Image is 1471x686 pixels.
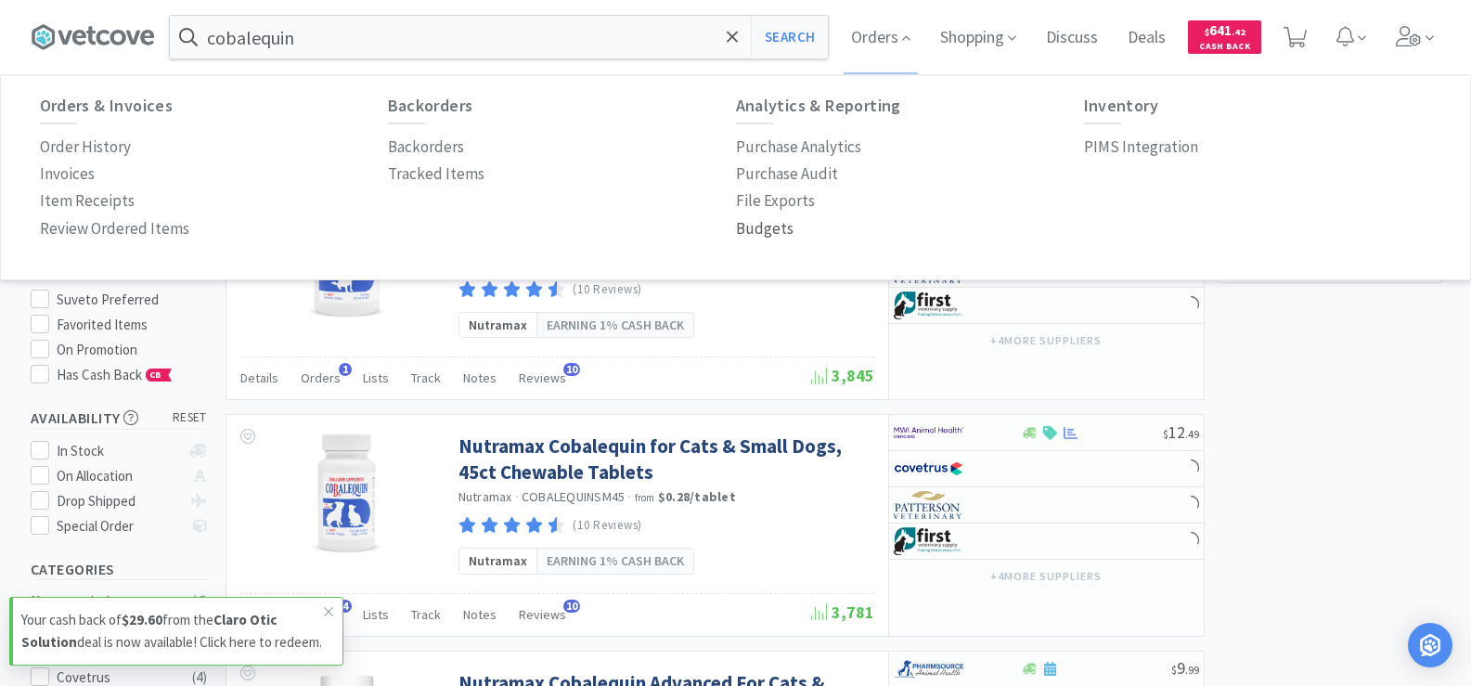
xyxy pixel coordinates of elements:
[1163,427,1168,441] span: $
[40,188,135,214] a: Item Receipts
[1120,30,1173,46] a: Deals
[173,408,207,428] span: reset
[388,162,484,187] p: Tracked Items
[31,408,207,429] h5: Availability
[751,16,828,58] button: Search
[40,134,131,161] a: Order History
[57,366,173,383] span: Has Cash Back
[147,369,165,381] span: CB
[1171,663,1177,677] span: $
[57,440,180,462] div: In Stock
[736,188,815,214] a: File Exports
[411,606,441,623] span: Track
[458,548,694,574] a: NutramaxEarning 1% Cash Back
[40,97,388,115] h6: Orders & Invoices
[40,135,131,160] p: Order History
[1188,12,1261,62] a: $641.42Cash Back
[31,559,207,580] h5: Categories
[894,491,963,519] img: f5e969b455434c6296c6d81ef179fa71_3.png
[1408,623,1452,667] div: Open Intercom Messenger
[563,363,580,376] span: 10
[736,162,838,187] p: Purchase Audit
[31,590,181,613] div: Nutraceuticals
[519,369,566,386] span: Reviews
[57,339,207,361] div: On Promotion
[627,488,631,505] span: ·
[573,516,642,536] p: (10 Reviews)
[40,215,189,242] a: Review Ordered Items
[301,369,341,386] span: Orders
[1232,26,1245,38] span: . 42
[388,135,464,160] p: Backorders
[519,606,566,623] span: Reviews
[1185,427,1199,441] span: . 49
[240,369,278,386] span: Details
[736,135,861,160] p: Purchase Analytics
[57,289,207,311] div: Suveto Preferred
[21,609,324,654] p: Your cash back of from the deal is now available! Click here to redeem.
[40,188,135,214] p: Item Receipts
[170,16,828,58] input: Search by item, sku, manufacturer, ingredient, size...
[469,550,527,571] span: Nutramax
[458,434,870,485] a: Nutramax Cobalequin for Cats & Small Dogs, 45ct Chewable Tablets
[981,328,1110,354] button: +4more suppliers
[1084,134,1198,161] a: PIMS Integration
[1163,421,1199,443] span: 12
[388,134,464,161] a: Backorders
[1199,42,1250,54] span: Cash Back
[339,363,352,376] span: 1
[388,97,736,115] h6: Backorders
[40,161,95,188] a: Invoices
[1084,97,1432,115] h6: Inventory
[469,315,527,335] span: Nutramax
[736,216,794,241] p: Budgets
[635,491,655,504] span: from
[894,527,963,555] img: 67d67680309e4a0bb49a5ff0391dcc42_6.png
[1171,657,1199,679] span: 9
[811,602,874,623] span: 3,781
[363,606,389,623] span: Lists
[57,314,207,336] div: Favorited Items
[57,515,180,537] div: Special Order
[40,216,189,241] p: Review Ordered Items
[736,215,794,242] a: Budgets
[1205,21,1245,39] span: 641
[192,590,207,613] div: ( 4 )
[894,291,963,319] img: 67d67680309e4a0bb49a5ff0391dcc42_6.png
[57,465,180,487] div: On Allocation
[981,563,1110,589] button: +4more suppliers
[736,161,838,188] a: Purchase Audit
[736,97,1084,115] h6: Analytics & Reporting
[411,369,441,386] span: Track
[57,490,180,512] div: Drop Shipped
[547,315,684,335] span: Earning 1% Cash Back
[388,161,484,188] a: Tracked Items
[1185,663,1199,677] span: . 99
[894,655,963,683] img: 7915dbd3f8974342a4dc3feb8efc1740_58.png
[547,550,684,571] span: Earning 1% Cash Back
[894,419,963,447] img: f6b2451649754179b5b4e0c70c3f7cb0_2.png
[522,488,626,505] span: COBALEQUINSM45
[306,434,387,554] img: aa4a1af368f049a19bc187ef69c3d4bf_405560.png
[463,369,497,386] span: Notes
[363,369,389,386] span: Lists
[658,488,736,505] strong: $0.28 / tablet
[458,312,694,338] a: NutramaxEarning 1% Cash Back
[736,188,815,214] p: File Exports
[1039,30,1105,46] a: Discuss
[563,600,580,613] span: 10
[515,488,519,505] span: ·
[122,611,162,628] strong: $29.60
[1205,26,1209,38] span: $
[894,455,963,483] img: 77fca1acd8b6420a9015268ca798ef17_1.png
[1084,135,1198,160] p: PIMS Integration
[458,488,512,505] a: Nutramax
[736,134,861,161] a: Purchase Analytics
[811,365,874,386] span: 3,845
[463,606,497,623] span: Notes
[40,162,95,187] p: Invoices
[573,280,642,300] p: (10 Reviews)
[339,600,352,613] span: 4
